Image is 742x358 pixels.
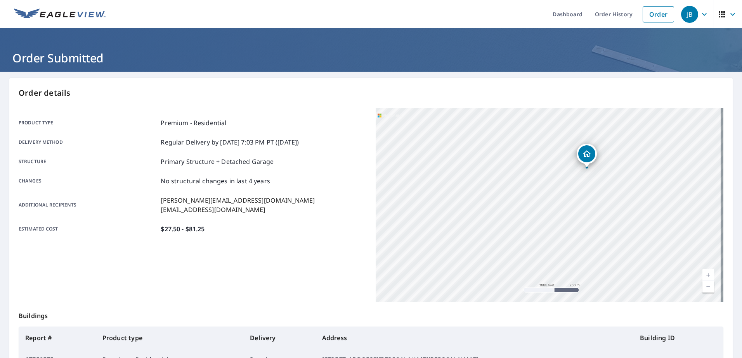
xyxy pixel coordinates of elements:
img: EV Logo [14,9,106,20]
a: Current Level 15, Zoom In [702,269,714,281]
h1: Order Submitted [9,50,733,66]
a: Current Level 15, Zoom Out [702,281,714,293]
p: Primary Structure + Detached Garage [161,157,274,166]
p: Premium - Residential [161,118,226,127]
th: Report # [19,327,96,349]
p: $27.50 - $81.25 [161,224,205,234]
p: [EMAIL_ADDRESS][DOMAIN_NAME] [161,205,315,214]
p: Additional recipients [19,196,158,214]
p: Estimated cost [19,224,158,234]
th: Delivery [244,327,316,349]
p: Delivery method [19,138,158,147]
p: Buildings [19,302,723,327]
p: No structural changes in last 4 years [161,176,270,186]
p: Regular Delivery by [DATE] 7:03 PM PT ([DATE]) [161,138,299,147]
a: Order [643,6,674,22]
p: Product type [19,118,158,127]
div: JB [681,6,698,23]
p: Changes [19,176,158,186]
th: Product type [96,327,244,349]
p: [PERSON_NAME][EMAIL_ADDRESS][DOMAIN_NAME] [161,196,315,205]
div: Dropped pin, building 1, Residential property, 198 Chapman Rd Pelzer, SC 29669 [577,144,597,168]
p: Order details [19,87,723,99]
th: Address [316,327,634,349]
p: Structure [19,157,158,166]
th: Building ID [634,327,723,349]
